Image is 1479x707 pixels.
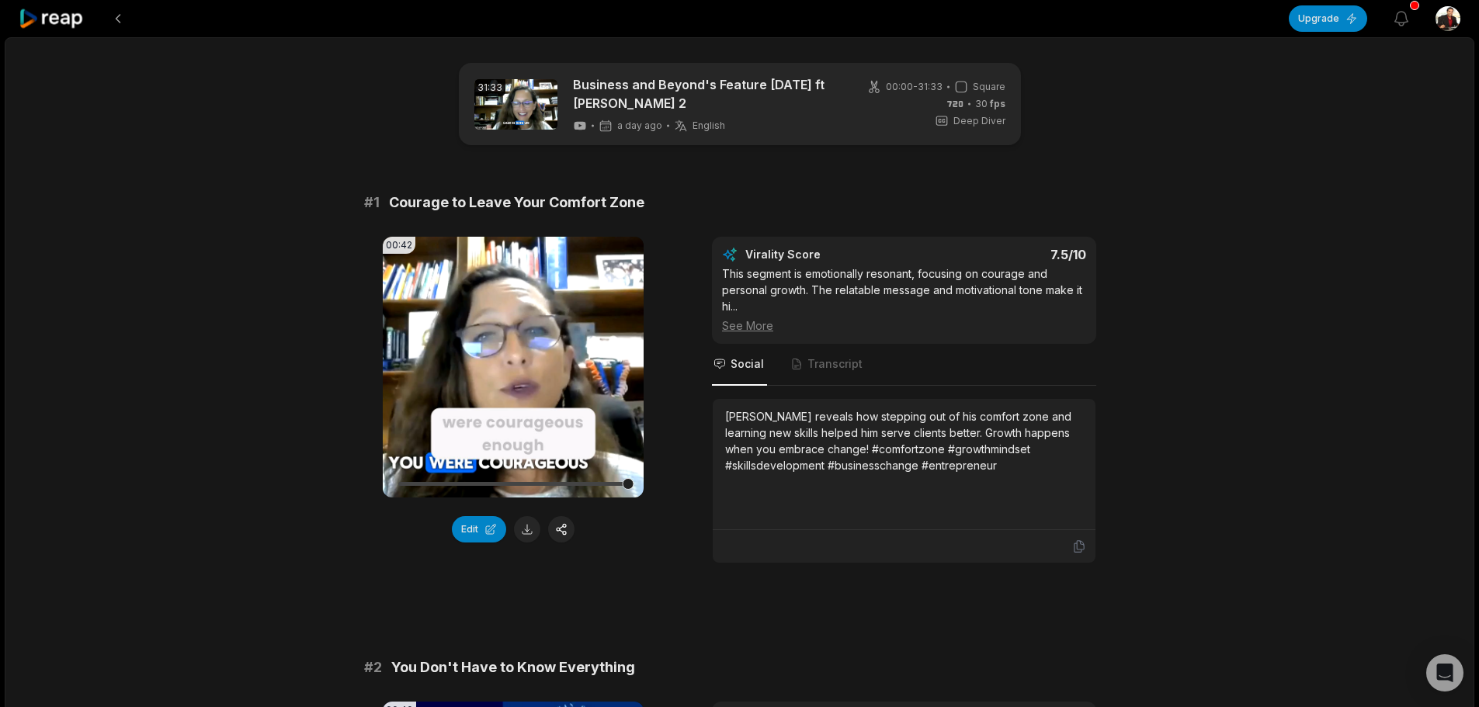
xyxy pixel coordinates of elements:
[364,192,380,213] span: # 1
[973,80,1005,94] span: Square
[693,120,725,132] span: English
[920,247,1087,262] div: 7.5 /10
[990,98,1005,109] span: fps
[722,265,1086,334] div: This segment is emotionally resonant, focusing on courage and personal growth. The relatable mess...
[1289,5,1367,32] button: Upgrade
[383,237,644,497] video: Your browser does not support mp4 format.
[389,192,644,213] span: Courage to Leave Your Comfort Zone
[573,75,841,113] a: Business and Beyond's Feature [DATE] ft [PERSON_NAME] 2
[975,97,1005,111] span: 30
[364,657,382,678] span: # 2
[722,317,1086,334] div: See More
[745,247,912,262] div: Virality Score
[617,120,662,132] span: a day ago
[886,80,943,94] span: 00:00 - 31:33
[807,356,863,372] span: Transcript
[731,356,764,372] span: Social
[1426,654,1463,691] div: Open Intercom Messenger
[953,114,1005,128] span: Deep Diver
[391,657,635,678] span: You Don't Have to Know Everything
[712,344,1096,386] nav: Tabs
[452,516,506,542] button: Edit
[725,408,1083,473] div: [PERSON_NAME] reveals how stepping out of his comfort zone and learning new skills helped him ser...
